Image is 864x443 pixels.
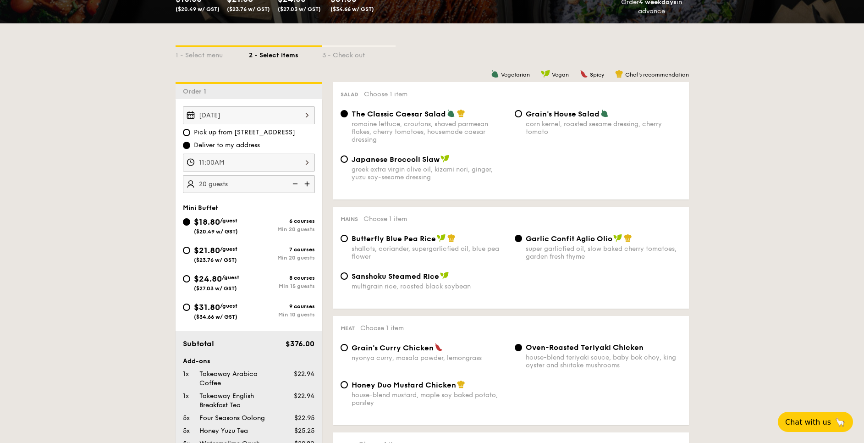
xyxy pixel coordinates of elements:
span: Chef's recommendation [625,72,689,78]
span: Vegetarian [501,72,530,78]
input: Honey Duo Mustard Chickenhouse-blend mustard, maple soy baked potato, parsley [341,381,348,388]
span: ($23.76 w/ GST) [227,6,270,12]
span: ($27.03 w/ GST) [194,285,237,292]
span: Choose 1 item [360,324,404,332]
img: icon-chef-hat.a58ddaea.svg [457,380,465,388]
div: Add-ons [183,357,315,366]
input: Sanshoku Steamed Ricemultigrain rice, roasted black soybean [341,272,348,280]
div: greek extra virgin olive oil, kizami nori, ginger, yuzu soy-sesame dressing [352,166,507,181]
span: Mini Buffet [183,204,218,212]
div: nyonya curry, masala powder, lemongrass [352,354,507,362]
div: 2 - Select items [249,47,322,60]
input: $18.80/guest($20.49 w/ GST)6 coursesMin 20 guests [183,218,190,226]
div: Takeaway English Breakfast Tea [196,392,279,410]
span: Garlic Confit Aglio Olio [526,234,612,243]
img: icon-vegan.f8ff3823.svg [440,271,449,280]
button: Chat with us🦙 [778,412,853,432]
div: Four Seasons Oolong [196,414,279,423]
span: Subtotal [183,339,214,348]
span: $31.80 [194,302,220,312]
span: Grain's Curry Chicken [352,343,434,352]
div: house-blend teriyaki sauce, baby bok choy, king oyster and shiitake mushrooms [526,354,682,369]
img: icon-chef-hat.a58ddaea.svg [615,70,623,78]
div: 9 courses [249,303,315,310]
span: /guest [220,246,237,252]
img: icon-chef-hat.a58ddaea.svg [457,109,465,117]
span: ($34.66 w/ GST) [194,314,237,320]
span: /guest [220,303,237,309]
span: Vegan [552,72,569,78]
img: icon-vegetarian.fe4039eb.svg [600,109,609,117]
div: corn kernel, roasted sesame dressing, cherry tomato [526,120,682,136]
span: Sanshoku Steamed Rice [352,272,439,281]
input: Oven-Roasted Teriyaki Chickenhouse-blend teriyaki sauce, baby bok choy, king oyster and shiitake ... [515,344,522,351]
span: /guest [220,217,237,224]
span: /guest [222,274,239,281]
span: $22.94 [294,370,314,378]
span: $24.80 [194,274,222,284]
span: Oven-Roasted Teriyaki Chicken [526,343,644,352]
div: 3 - Check out [322,47,396,60]
span: The Classic Caesar Salad [352,110,446,118]
img: icon-vegetarian.fe4039eb.svg [491,70,499,78]
span: $22.95 [294,414,314,422]
img: icon-spicy.37a8142b.svg [435,343,443,351]
span: Choose 1 item [364,90,407,98]
span: Choose 1 item [363,215,407,223]
span: ($23.76 w/ GST) [194,257,237,263]
input: Butterfly Blue Pea Riceshallots, coriander, supergarlicfied oil, blue pea flower [341,235,348,242]
input: The Classic Caesar Saladromaine lettuce, croutons, shaved parmesan flakes, cherry tomatoes, house... [341,110,348,117]
span: $376.00 [286,339,314,348]
img: icon-chef-hat.a58ddaea.svg [447,234,456,242]
div: Takeaway Arabica Coffee [196,370,279,388]
div: Min 10 guests [249,311,315,318]
img: icon-vegan.f8ff3823.svg [613,234,622,242]
span: $25.25 [294,427,314,435]
img: icon-reduce.1d2dbef1.svg [287,175,301,193]
span: Order 1 [183,88,210,95]
input: Garlic Confit Aglio Oliosuper garlicfied oil, slow baked cherry tomatoes, garden fresh thyme [515,235,522,242]
input: Deliver to my address [183,142,190,149]
div: 6 courses [249,218,315,224]
span: Honey Duo Mustard Chicken [352,381,456,389]
span: 🦙 [835,417,846,427]
div: multigrain rice, roasted black soybean [352,282,507,290]
input: $21.80/guest($23.76 w/ GST)7 coursesMin 20 guests [183,247,190,254]
span: $18.80 [194,217,220,227]
span: ($27.03 w/ GST) [278,6,321,12]
span: Chat with us [785,418,831,426]
div: romaine lettuce, croutons, shaved parmesan flakes, cherry tomatoes, housemade caesar dressing [352,120,507,144]
div: house-blend mustard, maple soy baked potato, parsley [352,391,507,407]
span: Butterfly Blue Pea Rice [352,234,436,243]
input: $24.80/guest($27.03 w/ GST)8 coursesMin 15 guests [183,275,190,282]
img: icon-vegan.f8ff3823.svg [440,155,450,163]
span: Japanese Broccoli Slaw [352,155,440,164]
span: Salad [341,91,358,98]
div: Min 15 guests [249,283,315,289]
span: ($34.66 w/ GST) [330,6,374,12]
span: Spicy [590,72,604,78]
div: Min 20 guests [249,255,315,261]
span: Pick up from [STREET_ADDRESS] [194,128,295,137]
div: 1x [179,370,196,379]
input: Event time [183,154,315,172]
input: $31.80/guest($34.66 w/ GST)9 coursesMin 10 guests [183,304,190,311]
input: Japanese Broccoli Slawgreek extra virgin olive oil, kizami nori, ginger, yuzu soy-sesame dressing [341,155,348,163]
span: Deliver to my address [194,141,260,150]
span: $22.94 [294,392,314,400]
span: $21.80 [194,245,220,255]
span: Mains [341,216,358,222]
div: Min 20 guests [249,226,315,233]
input: Grain's Curry Chickennyonya curry, masala powder, lemongrass [341,344,348,351]
img: icon-vegan.f8ff3823.svg [541,70,550,78]
input: Pick up from [STREET_ADDRESS] [183,129,190,136]
div: shallots, coriander, supergarlicfied oil, blue pea flower [352,245,507,260]
div: 8 courses [249,275,315,281]
img: icon-chef-hat.a58ddaea.svg [624,234,632,242]
div: 5x [179,426,196,436]
span: Meat [341,325,355,332]
div: super garlicfied oil, slow baked cherry tomatoes, garden fresh thyme [526,245,682,260]
input: Grain's House Saladcorn kernel, roasted sesame dressing, cherry tomato [515,110,522,117]
img: icon-vegan.f8ff3823.svg [437,234,446,242]
img: icon-vegetarian.fe4039eb.svg [447,109,455,117]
